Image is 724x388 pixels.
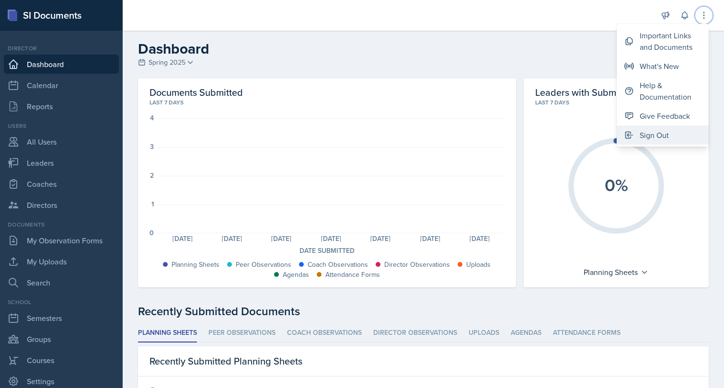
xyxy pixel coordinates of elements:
[138,346,709,377] div: Recently Submitted Planning Sheets
[4,273,119,292] a: Search
[207,235,256,242] div: [DATE]
[617,57,709,76] button: What's New
[4,231,119,250] a: My Observation Forms
[4,298,119,307] div: School
[151,201,154,207] div: 1
[138,303,709,320] div: Recently Submitted Documents
[373,324,457,342] li: Director Observations
[149,86,505,98] h2: Documents Submitted
[640,110,690,122] div: Give Feedback
[257,235,306,242] div: [DATE]
[511,324,541,342] li: Agendas
[617,76,709,106] button: Help & Documentation
[149,229,154,236] div: 0
[149,246,505,256] div: Date Submitted
[150,143,154,150] div: 3
[4,220,119,229] div: Documents
[4,97,119,116] a: Reports
[405,235,455,242] div: [DATE]
[236,260,291,270] div: Peer Observations
[4,132,119,151] a: All Users
[617,26,709,57] button: Important Links and Documents
[138,40,709,57] h2: Dashboard
[356,235,405,242] div: [DATE]
[469,324,499,342] li: Uploads
[4,252,119,271] a: My Uploads
[640,60,679,72] div: What's New
[4,55,119,74] a: Dashboard
[4,153,119,172] a: Leaders
[150,172,154,179] div: 2
[138,324,197,342] li: Planning Sheets
[384,260,450,270] div: Director Observations
[325,270,380,280] div: Attendance Forms
[149,98,505,107] div: Last 7 days
[4,174,119,194] a: Coaches
[535,86,644,98] h2: Leaders with Submissions
[553,324,621,342] li: Attendance Forms
[4,351,119,370] a: Courses
[4,330,119,349] a: Groups
[150,114,154,121] div: 4
[149,57,185,68] span: Spring 2025
[4,76,119,95] a: Calendar
[172,260,219,270] div: Planning Sheets
[4,308,119,328] a: Semesters
[4,44,119,53] div: Director
[466,260,491,270] div: Uploads
[287,324,362,342] li: Coach Observations
[308,260,368,270] div: Coach Observations
[208,324,276,342] li: Peer Observations
[4,195,119,215] a: Directors
[579,264,653,280] div: Planning Sheets
[640,129,669,141] div: Sign Out
[617,126,709,145] button: Sign Out
[306,235,356,242] div: [DATE]
[4,122,119,130] div: Users
[617,106,709,126] button: Give Feedback
[535,98,697,107] div: Last 7 days
[640,30,701,53] div: Important Links and Documents
[640,80,701,103] div: Help & Documentation
[604,172,628,197] text: 0%
[158,235,207,242] div: [DATE]
[455,235,504,242] div: [DATE]
[283,270,309,280] div: Agendas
